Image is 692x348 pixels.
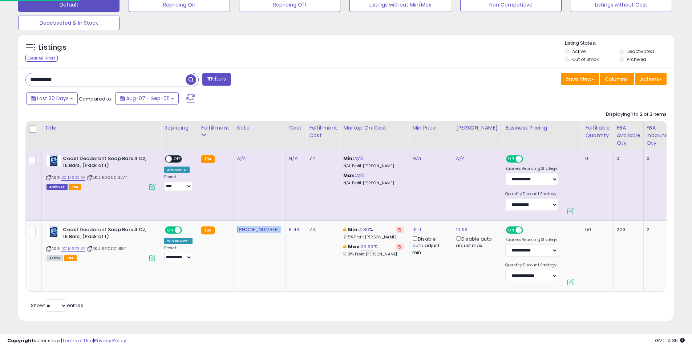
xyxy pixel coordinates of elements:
b: Max: [348,243,361,250]
button: Last 30 Days [26,92,78,105]
a: Terms of Use [62,337,93,344]
span: | SKU: RG00013274 [86,175,128,180]
label: Deactivated [627,48,654,54]
div: Fulfillment Cost [309,124,337,139]
a: 21.99 [456,226,468,233]
button: Columns [600,73,634,85]
label: Active [572,48,586,54]
div: Min Price [412,124,450,132]
small: FBA [201,226,215,234]
div: Fulfillable Quantity [585,124,610,139]
button: Save View [561,73,599,85]
div: Cost [289,124,303,132]
span: Aug-07 - Sep-05 [126,95,170,102]
div: 7.4 [309,155,335,162]
span: Show: entries [31,302,83,309]
div: % [343,226,404,240]
div: 0 [647,155,666,162]
img: 41AW-PIwjWL._SL40_.jpg [46,226,61,237]
label: Business Repricing Strategy: [505,166,558,171]
span: OFF [181,227,193,233]
div: 0 [585,155,608,162]
h5: Listings [39,42,66,53]
p: Listing States: [565,40,674,47]
span: OFF [522,227,534,233]
div: Amazon AI [164,167,190,173]
div: Markup on Cost [343,124,406,132]
button: Actions [635,73,667,85]
span: OFF [172,156,183,162]
span: FBA [64,255,77,261]
a: 19.11 [412,226,421,233]
button: Deactivated & In Stock [18,16,120,30]
div: FBA Available Qty [616,124,640,147]
div: [PERSON_NAME] [456,124,499,132]
p: 2.15% Profit [PERSON_NAME] [343,235,404,240]
div: Win BuyBox * [164,238,193,244]
a: N/A [289,155,298,162]
button: Aug-07 - Sep-05 [115,92,179,105]
div: Fulfillment [201,124,231,132]
b: Min: [348,226,359,233]
div: Disable auto adjust max [456,235,497,249]
label: Out of Stock [572,56,599,62]
a: N/A [456,155,465,162]
div: seller snap | | [7,337,126,344]
div: Business Pricing [505,124,579,132]
b: Coast Deodorant Soap Bars 4 Oz, 16 Bars, (Pack of 1) [63,226,151,242]
span: ON [166,227,175,233]
strong: Copyright [7,337,34,344]
div: 0 [616,155,638,162]
div: Clear All Filters [25,55,58,62]
div: Displaying 1 to 2 of 2 items [606,111,667,118]
b: Max: [343,172,356,179]
div: Preset: [164,175,193,191]
div: Preset: [164,246,193,262]
div: ASIN: [46,226,155,260]
th: The percentage added to the cost of goods (COGS) that forms the calculator for Min & Max prices. [340,121,409,150]
label: Business Repricing Strategy: [505,237,558,242]
span: OFF [522,156,534,162]
span: Listings that have been deleted from Seller Central [46,184,68,190]
small: FBA [201,155,215,163]
div: 7.4 [309,226,335,233]
div: ASIN: [46,155,155,189]
span: FBA [69,184,81,190]
span: ON [507,156,516,162]
p: N/A Profit [PERSON_NAME] [343,164,404,169]
div: % [343,243,404,257]
a: Privacy Policy [94,337,126,344]
label: Quantity Discount Strategy: [505,263,558,268]
button: Filters [202,73,231,86]
p: 13.01% Profit [PERSON_NAME] [343,252,404,257]
span: | SKU: RG00014184 [86,246,126,251]
a: N/A [356,172,365,179]
span: Columns [605,75,628,83]
a: [PHONE_NUMBER] [237,226,280,233]
a: N/A [237,155,246,162]
div: Note [237,124,283,132]
label: Quantity Discount Strategy: [505,192,558,197]
b: Min: [343,155,354,162]
p: N/A Profit [PERSON_NAME] [343,181,404,186]
span: ON [507,227,516,233]
a: 8.43 [289,226,299,233]
a: B01M6Z3IXP [61,246,85,252]
span: 2025-10-6 14:35 GMT [655,337,685,344]
b: Coast Deodorant Soap Bars 4 Oz, 16 Bars, (Pack of 1) [63,155,151,171]
span: Last 30 Days [37,95,69,102]
a: N/A [354,155,363,162]
a: N/A [412,155,421,162]
a: B01M6Z3IXP [61,175,85,181]
img: 41AW-PIwjWL._SL40_.jpg [46,155,61,166]
div: 223 [616,226,638,233]
span: Compared to: [79,95,112,102]
div: FBA inbound Qty [647,124,668,147]
div: Title [45,124,158,132]
span: All listings currently available for purchase on Amazon [46,255,63,261]
div: Disable auto adjust min [412,235,447,256]
label: Archived [627,56,646,62]
a: 33.93 [361,243,374,250]
div: Repricing [164,124,195,132]
div: 59 [585,226,608,233]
